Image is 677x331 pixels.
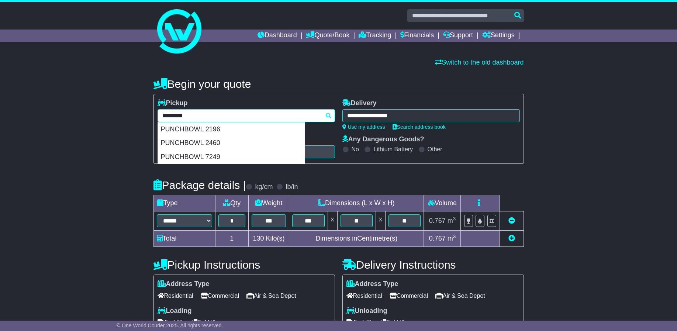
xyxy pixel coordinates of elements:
[379,317,405,328] span: Tail Lift
[289,195,424,211] td: Dimensions (L x W x H)
[158,280,210,288] label: Address Type
[448,235,456,242] span: m
[342,135,424,144] label: Any Dangerous Goods?
[158,317,183,328] span: Forklift
[215,195,249,211] td: Qty
[253,235,264,242] span: 130
[400,30,434,42] a: Financials
[346,290,382,301] span: Residential
[373,146,413,153] label: Lithium Battery
[508,217,515,224] a: Remove this item
[249,231,289,247] td: Kilo(s)
[289,231,424,247] td: Dimensions in Centimetre(s)
[352,146,359,153] label: No
[158,136,305,150] div: PUNCHBOWL 2460
[346,317,372,328] span: Forklift
[246,290,296,301] span: Air & Sea Depot
[376,211,385,231] td: x
[453,234,456,239] sup: 3
[190,317,216,328] span: Tail Lift
[158,290,193,301] span: Residential
[286,183,298,191] label: lb/in
[255,183,273,191] label: kg/cm
[346,307,387,315] label: Unloading
[215,231,249,247] td: 1
[201,290,239,301] span: Commercial
[453,216,456,221] sup: 3
[342,124,385,130] a: Use my address
[448,217,456,224] span: m
[306,30,349,42] a: Quote/Book
[153,259,335,271] h4: Pickup Instructions
[249,195,289,211] td: Weight
[435,59,524,66] a: Switch to the old dashboard
[153,179,246,191] h4: Package details |
[429,217,446,224] span: 0.767
[342,259,524,271] h4: Delivery Instructions
[390,290,428,301] span: Commercial
[393,124,446,130] a: Search address book
[435,290,485,301] span: Air & Sea Depot
[429,235,446,242] span: 0.767
[258,30,297,42] a: Dashboard
[153,195,215,211] td: Type
[153,231,215,247] td: Total
[158,150,305,164] div: PUNCHBOWL 7249
[428,146,442,153] label: Other
[482,30,515,42] a: Settings
[153,78,524,90] h4: Begin your quote
[443,30,473,42] a: Support
[158,99,188,107] label: Pickup
[342,99,377,107] label: Delivery
[158,307,192,315] label: Loading
[117,323,223,328] span: © One World Courier 2025. All rights reserved.
[508,235,515,242] a: Add new item
[158,123,305,137] div: PUNCHBOWL 2196
[424,195,461,211] td: Volume
[346,280,398,288] label: Address Type
[359,30,391,42] a: Tracking
[328,211,337,231] td: x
